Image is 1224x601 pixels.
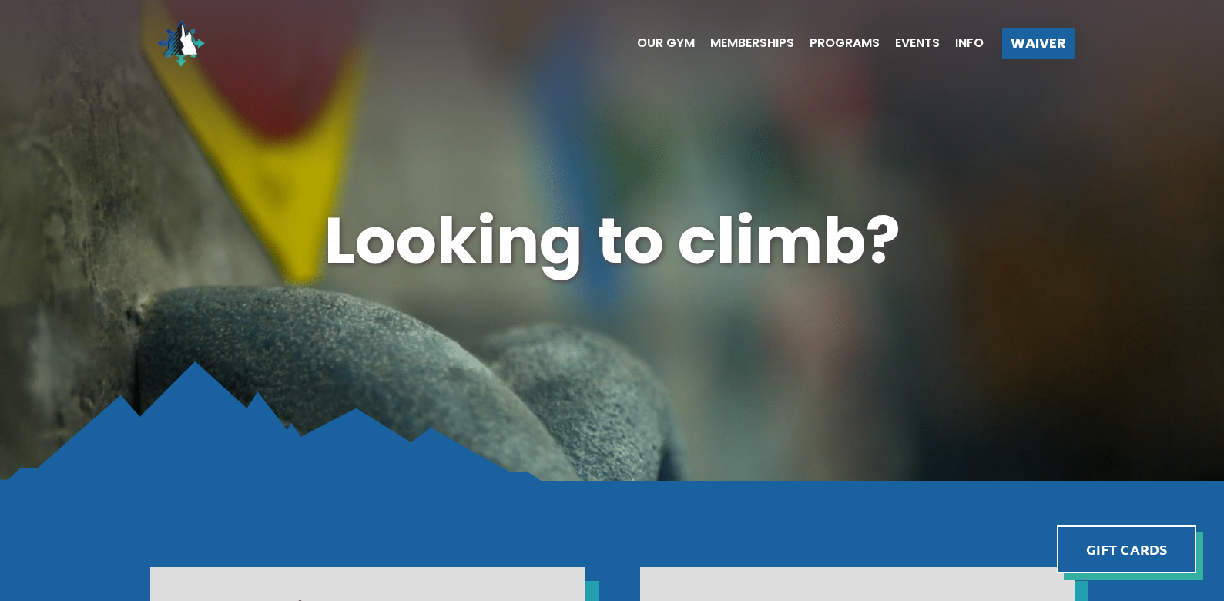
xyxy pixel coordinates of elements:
a: Programs [794,37,880,49]
span: Info [955,37,984,49]
a: Memberships [695,37,794,49]
a: Info [940,37,984,49]
a: Waiver [1002,28,1075,59]
span: Waiver [1011,36,1066,50]
h1: Looking to climb? [150,195,1075,285]
a: Our Gym [622,37,695,49]
img: North Wall Logo [150,12,212,74]
span: Memberships [710,37,794,49]
a: Events [880,37,940,49]
span: Programs [810,37,880,49]
span: Events [895,37,940,49]
span: Our Gym [637,37,695,49]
